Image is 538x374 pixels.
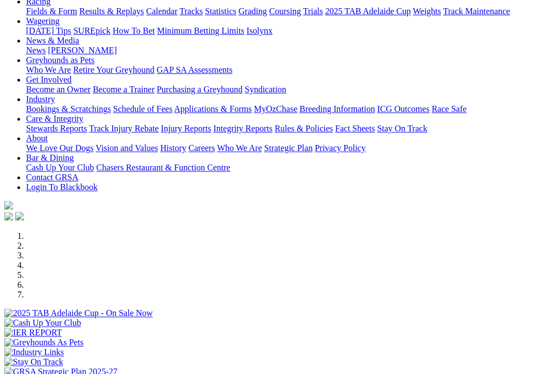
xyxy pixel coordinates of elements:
[274,124,333,133] a: Rules & Policies
[4,318,81,328] img: Cash Up Your Club
[4,357,63,367] img: Stay On Track
[443,7,510,16] a: Track Maintenance
[377,104,429,113] a: ICG Outcomes
[174,104,252,113] a: Applications & Forms
[4,338,84,347] img: Greyhounds As Pets
[26,75,72,84] a: Get Involved
[26,36,79,45] a: News & Media
[113,104,172,113] a: Schedule of Fees
[161,124,211,133] a: Injury Reports
[89,124,158,133] a: Track Injury Rebate
[413,7,441,16] a: Weights
[26,134,48,143] a: About
[26,46,534,55] div: News & Media
[4,201,13,210] img: logo-grsa-white.png
[48,46,117,55] a: [PERSON_NAME]
[157,65,233,74] a: GAP SA Assessments
[73,65,155,74] a: Retire Your Greyhound
[96,163,230,172] a: Chasers Restaurant & Function Centre
[26,124,87,133] a: Stewards Reports
[377,124,427,133] a: Stay On Track
[26,163,534,173] div: Bar & Dining
[246,26,272,35] a: Isolynx
[26,143,93,153] a: We Love Our Dogs
[79,7,144,16] a: Results & Replays
[26,7,77,16] a: Fields & Form
[213,124,272,133] a: Integrity Reports
[26,163,94,172] a: Cash Up Your Club
[73,26,110,35] a: SUREpick
[299,104,375,113] a: Breeding Information
[26,46,46,55] a: News
[205,7,236,16] a: Statistics
[26,104,534,114] div: Industry
[431,104,466,113] a: Race Safe
[217,143,262,153] a: Who We Are
[26,143,534,153] div: About
[4,347,64,357] img: Industry Links
[180,7,203,16] a: Tracks
[26,26,534,36] div: Wagering
[4,212,13,220] img: facebook.svg
[26,104,111,113] a: Bookings & Scratchings
[26,124,534,134] div: Care & Integrity
[93,85,155,94] a: Become a Trainer
[26,114,84,123] a: Care & Integrity
[157,85,242,94] a: Purchasing a Greyhound
[26,55,94,65] a: Greyhounds as Pets
[4,308,153,318] img: 2025 TAB Adelaide Cup - On Sale Now
[26,65,71,74] a: Who We Are
[26,173,78,182] a: Contact GRSA
[245,85,286,94] a: Syndication
[26,182,98,192] a: Login To Blackbook
[26,65,534,75] div: Greyhounds as Pets
[26,16,60,26] a: Wagering
[264,143,312,153] a: Strategic Plan
[254,104,297,113] a: MyOzChase
[26,85,534,94] div: Get Involved
[26,26,71,35] a: [DATE] Tips
[269,7,301,16] a: Coursing
[26,7,534,16] div: Racing
[157,26,244,35] a: Minimum Betting Limits
[335,124,375,133] a: Fact Sheets
[26,94,55,104] a: Industry
[113,26,155,35] a: How To Bet
[26,153,74,162] a: Bar & Dining
[4,328,62,338] img: IER REPORT
[95,143,158,153] a: Vision and Values
[26,85,91,94] a: Become an Owner
[325,7,411,16] a: 2025 TAB Adelaide Cup
[315,143,366,153] a: Privacy Policy
[160,143,186,153] a: History
[303,7,323,16] a: Trials
[188,143,215,153] a: Careers
[239,7,267,16] a: Grading
[15,212,24,220] img: twitter.svg
[146,7,177,16] a: Calendar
